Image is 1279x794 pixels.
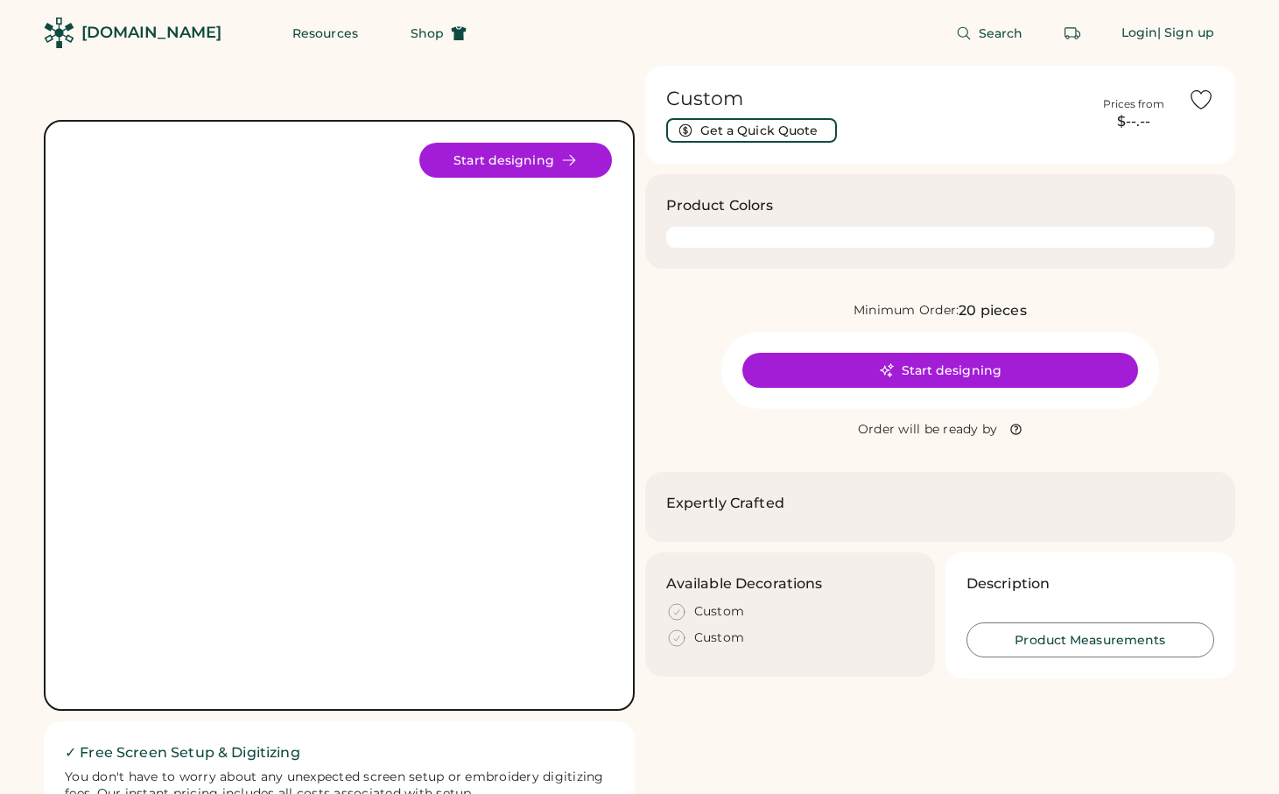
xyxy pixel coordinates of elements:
button: Shop [390,16,488,51]
h2: ✓ Free Screen Setup & Digitizing [65,742,614,763]
button: Retrieve an order [1055,16,1090,51]
div: 20 pieces [959,300,1026,321]
h3: Product Colors [666,195,774,216]
div: Login [1121,25,1158,42]
div: Prices from [1103,97,1164,111]
span: Shop [411,27,444,39]
img: Product Image [67,143,612,688]
h3: Available Decorations [666,573,823,594]
button: Start designing [419,143,612,178]
div: [DOMAIN_NAME] [81,22,221,44]
button: Get a Quick Quote [666,118,837,143]
div: Minimum Order: [854,302,959,320]
span: Search [979,27,1023,39]
button: Product Measurements [966,622,1214,657]
h3: Description [966,573,1051,594]
img: Rendered Logo - Screens [44,18,74,48]
div: | Sign up [1157,25,1214,42]
button: Resources [271,16,379,51]
button: Search [935,16,1044,51]
h2: Expertly Crafted [666,493,784,514]
h1: Custom [666,87,1080,111]
div: Custom [694,629,745,647]
div: Order will be ready by [858,421,998,439]
div: Custom [694,603,745,621]
div: $--.-- [1090,111,1177,132]
button: Start designing [742,353,1138,388]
